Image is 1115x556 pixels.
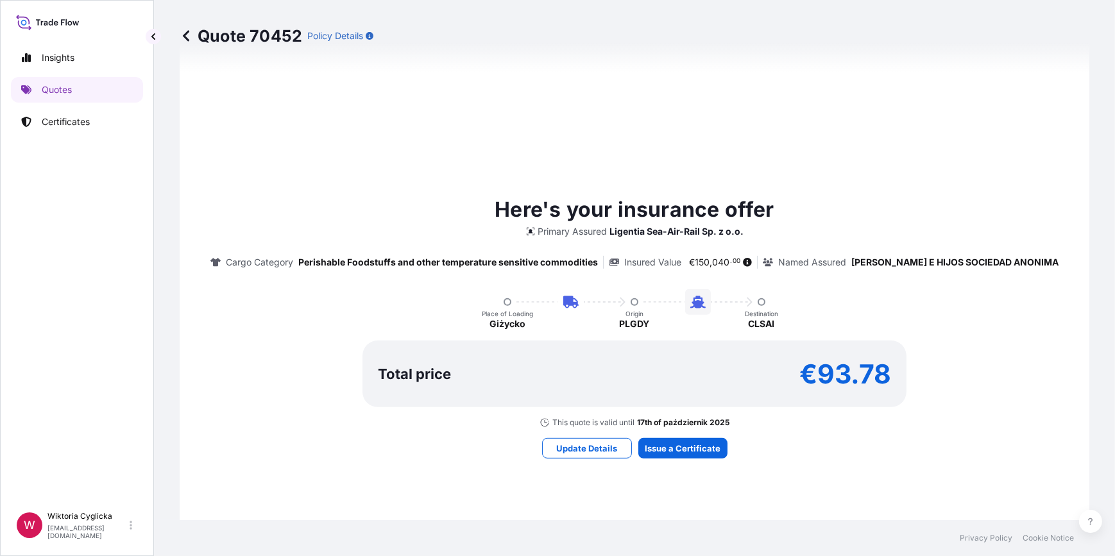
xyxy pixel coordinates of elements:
button: Update Details [542,438,632,459]
p: Quote 70452 [180,26,302,46]
p: Insured Value [624,256,681,269]
p: Quotes [42,83,72,96]
span: 040 [712,258,729,267]
span: 00 [733,259,740,264]
span: , [710,258,712,267]
p: Giżycko [489,317,525,330]
p: Total price [378,367,451,380]
p: Update Details [556,442,617,455]
a: Insights [11,45,143,71]
span: € [689,258,695,267]
p: Named Assured [778,256,846,269]
p: Origin [626,310,643,317]
a: Privacy Policy [960,533,1012,543]
p: Issue a Certificate [645,442,720,455]
p: This quote is valid until [552,417,634,428]
p: Wiktoria Cyglicka [47,511,127,521]
p: Place of Loading [482,310,533,317]
p: Primary Assured [538,225,608,238]
button: Issue a Certificate [638,438,728,459]
p: [PERSON_NAME] E HIJOS SOCIEDAD ANONIMA [851,256,1059,269]
a: Certificates [11,109,143,135]
span: . [730,259,732,264]
a: Quotes [11,77,143,103]
p: Certificates [42,115,90,128]
p: Insights [42,51,74,64]
p: 17th of październik 2025 [637,417,729,428]
p: Cargo Category [226,256,293,269]
p: €93.78 [799,364,891,384]
p: PLGDY [620,317,650,330]
p: Destination [745,310,778,317]
p: Perishable Foodstuffs and other temperature sensitive commodities [298,256,598,269]
p: CLSAI [749,317,775,330]
p: [EMAIL_ADDRESS][DOMAIN_NAME] [47,524,127,539]
p: Policy Details [307,29,363,42]
span: 150 [695,258,710,267]
span: W [24,519,35,532]
p: Here's your insurance offer [495,194,774,225]
a: Cookie Notice [1023,533,1074,543]
p: Ligentia Sea-Air-Rail Sp. z o.o. [610,225,744,238]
